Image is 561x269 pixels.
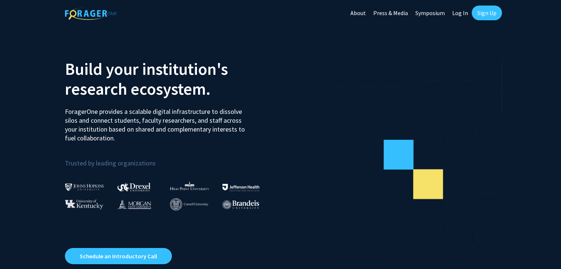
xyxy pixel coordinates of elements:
img: Johns Hopkins University [65,183,104,191]
img: Morgan State University [117,199,151,209]
h2: Build your institution's research ecosystem. [65,59,275,99]
a: Sign Up [472,6,502,20]
img: Brandeis University [222,200,259,209]
p: ForagerOne provides a scalable digital infrastructure to dissolve silos and connect students, fac... [65,102,250,143]
img: High Point University [170,181,209,190]
img: Thomas Jefferson University [222,184,259,191]
img: Cornell University [170,198,208,210]
img: Drexel University [117,183,150,191]
a: Opens in a new tab [65,248,172,264]
p: Trusted by leading organizations [65,149,275,169]
img: University of Kentucky [65,199,103,209]
img: ForagerOne Logo [65,7,117,20]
